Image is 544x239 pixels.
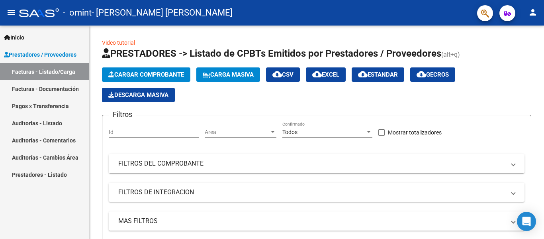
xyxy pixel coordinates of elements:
[266,67,300,82] button: CSV
[92,4,233,22] span: - [PERSON_NAME] [PERSON_NAME]
[358,69,368,79] mat-icon: cloud_download
[109,109,136,120] h3: Filtros
[272,71,294,78] span: CSV
[102,48,441,59] span: PRESTADORES -> Listado de CPBTs Emitidos por Prestadores / Proveedores
[102,67,190,82] button: Cargar Comprobante
[102,88,175,102] button: Descarga Masiva
[108,71,184,78] span: Cargar Comprobante
[196,67,260,82] button: Carga Masiva
[528,8,538,17] mat-icon: person
[352,67,404,82] button: Estandar
[108,91,168,99] span: Descarga Masiva
[417,69,426,79] mat-icon: cloud_download
[102,88,175,102] app-download-masive: Descarga masiva de comprobantes (adjuntos)
[282,129,297,135] span: Todos
[358,71,398,78] span: Estandar
[4,50,76,59] span: Prestadores / Proveedores
[441,51,460,58] span: (alt+q)
[109,183,524,202] mat-expansion-panel-header: FILTROS DE INTEGRACION
[63,4,92,22] span: - omint
[4,33,24,42] span: Inicio
[6,8,16,17] mat-icon: menu
[410,67,455,82] button: Gecros
[102,40,135,46] a: Video tutorial
[203,71,254,78] span: Carga Masiva
[118,217,505,225] mat-panel-title: MAS FILTROS
[118,188,505,197] mat-panel-title: FILTROS DE INTEGRACION
[306,67,346,82] button: EXCEL
[517,212,536,231] div: Open Intercom Messenger
[109,154,524,173] mat-expansion-panel-header: FILTROS DEL COMPROBANTE
[388,128,442,137] span: Mostrar totalizadores
[312,69,322,79] mat-icon: cloud_download
[205,129,269,136] span: Area
[109,211,524,231] mat-expansion-panel-header: MAS FILTROS
[272,69,282,79] mat-icon: cloud_download
[118,159,505,168] mat-panel-title: FILTROS DEL COMPROBANTE
[417,71,449,78] span: Gecros
[312,71,339,78] span: EXCEL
